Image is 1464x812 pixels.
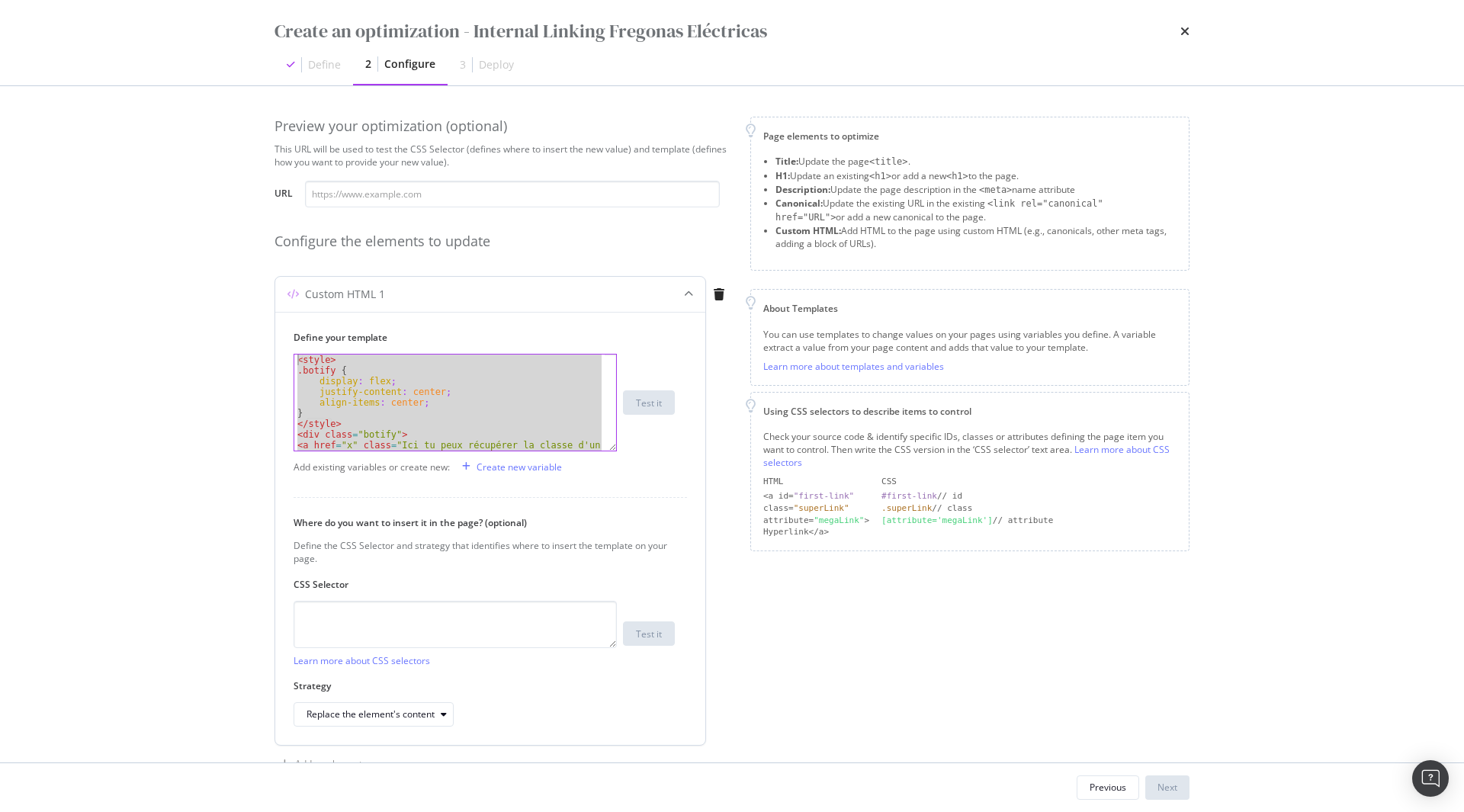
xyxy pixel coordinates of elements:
button: Add an element [274,752,380,776]
label: Define your template [294,331,675,344]
strong: Canonical: [775,197,823,210]
span: <meta> [979,185,1012,195]
div: Using CSS selectors to describe items to control [763,405,1177,418]
a: Learn more about CSS selectors [763,443,1170,469]
button: Next [1145,775,1189,800]
div: Add existing variables or create new: [294,461,450,473]
div: Check your source code & identify specific IDs, classes or attributes defining the page item you ... [763,430,1177,469]
div: Define [308,57,341,72]
div: Next [1157,781,1177,794]
div: <a id= [763,490,869,502]
li: Update the page . [775,155,1177,168]
label: Where do you want to insert it in the page? (optional) [294,516,675,529]
li: Add HTML to the page using custom HTML (e.g., canonicals, other meta tags, adding a block of URLs). [775,224,1177,250]
div: Custom HTML 1 [305,287,385,302]
div: You can use templates to change values on your pages using variables you define. A variable extra... [763,328,1177,354]
div: Create an optimization - Internal Linking Fregonas Eléctricas [274,18,767,44]
div: CSS [881,476,1177,488]
div: Test it [636,396,662,409]
div: Test it [636,627,662,640]
div: About Templates [763,302,1177,315]
div: 3 [460,57,466,72]
div: Configure [384,56,435,72]
div: Open Intercom Messenger [1412,760,1449,797]
div: Preview your optimization (optional) [274,117,732,136]
div: #first-link [881,491,937,501]
label: Strategy [294,679,675,692]
div: Hyperlink</a> [763,526,869,538]
div: attribute= > [763,515,869,527]
div: "superLink" [794,503,849,513]
input: https://www.example.com [305,181,720,207]
span: <title> [869,156,908,167]
div: // attribute [881,515,1177,527]
div: Deploy [479,57,514,72]
strong: Title: [775,155,798,168]
button: Previous [1077,775,1139,800]
div: Add an element [295,759,362,769]
div: Replace the element's content [307,710,435,719]
div: .superLink [881,503,932,513]
div: Configure the elements to update [274,232,732,252]
a: Learn more about templates and variables [763,360,944,373]
span: <h1> [946,171,968,181]
div: This URL will be used to test the CSS Selector (defines where to insert the new value) and templa... [274,143,732,168]
div: [attribute='megaLink'] [881,515,993,525]
span: <h1> [869,171,891,181]
div: 2 [365,56,371,72]
div: // class [881,502,1177,515]
div: class= [763,502,869,515]
button: Replace the element's content [294,702,454,727]
div: Previous [1090,781,1126,794]
div: // id [881,490,1177,502]
strong: Description: [775,183,830,196]
div: times [1180,18,1189,44]
strong: H1: [775,169,790,182]
div: HTML [763,476,869,488]
span: <link rel="canonical" href="URL"> [775,198,1103,223]
button: Test it [623,621,675,646]
div: "first-link" [794,491,854,501]
li: Update an existing or add a new to the page. [775,169,1177,183]
button: Create new variable [456,454,562,479]
li: Update the page description in the name attribute [775,183,1177,197]
div: Define the CSS Selector and strategy that identifies where to insert the template on your page. [294,539,675,565]
button: Test it [623,390,675,415]
li: Update the existing URL in the existing or add a new canonical to the page. [775,197,1177,224]
strong: Custom HTML: [775,224,841,237]
div: Create new variable [477,461,562,473]
label: URL [274,187,293,204]
div: Page elements to optimize [763,130,1177,143]
a: Learn more about CSS selectors [294,654,430,667]
div: "megaLink" [814,515,864,525]
label: CSS Selector [294,578,675,591]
